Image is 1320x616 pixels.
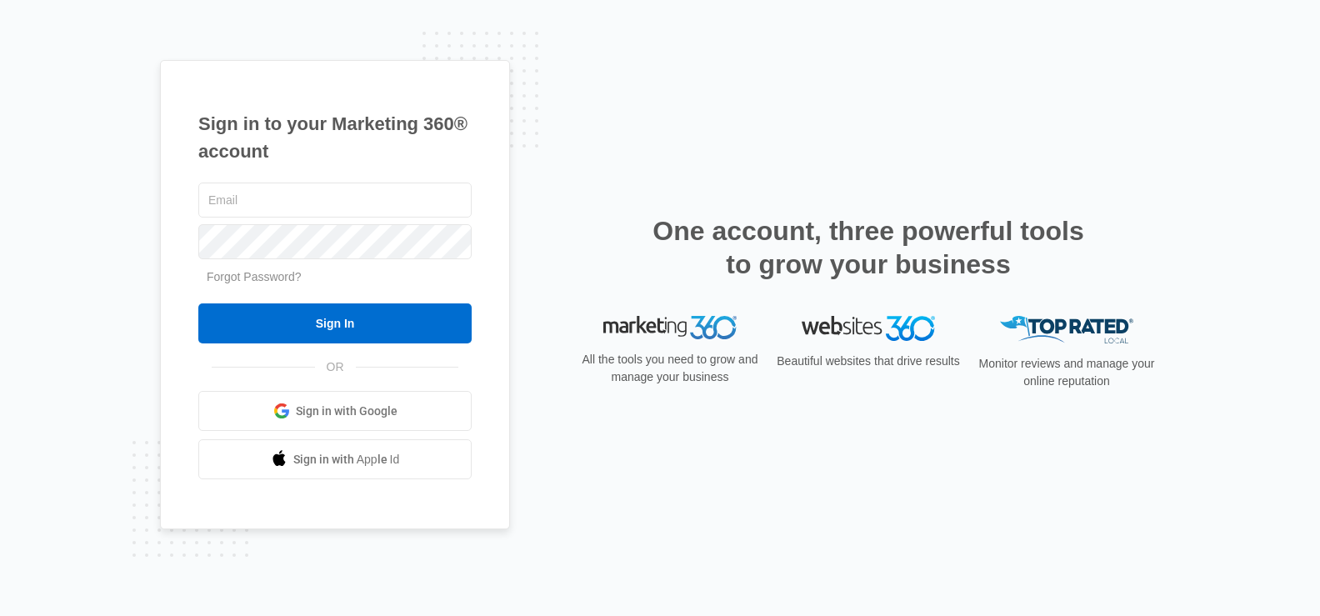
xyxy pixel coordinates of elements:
[198,391,472,431] a: Sign in with Google
[647,214,1089,281] h2: One account, three powerful tools to grow your business
[198,303,472,343] input: Sign In
[577,351,763,386] p: All the tools you need to grow and manage your business
[198,110,472,165] h1: Sign in to your Marketing 360® account
[296,403,397,420] span: Sign in with Google
[198,439,472,479] a: Sign in with Apple Id
[315,358,356,376] span: OR
[775,353,962,370] p: Beautiful websites that drive results
[293,451,400,468] span: Sign in with Apple Id
[1000,316,1133,343] img: Top Rated Local
[802,316,935,340] img: Websites 360
[198,183,472,218] input: Email
[973,355,1160,390] p: Monitor reviews and manage your online reputation
[207,270,302,283] a: Forgot Password?
[603,316,737,339] img: Marketing 360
